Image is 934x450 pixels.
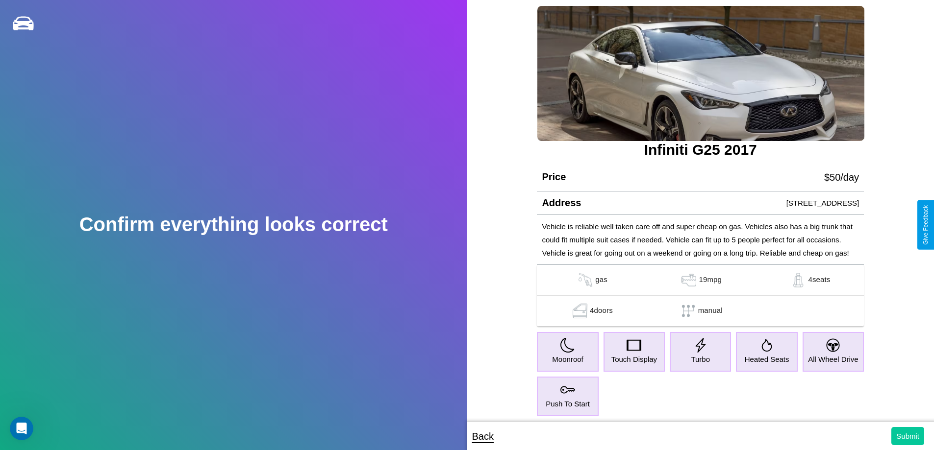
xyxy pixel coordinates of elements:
[576,273,595,287] img: gas
[537,265,864,327] table: simple table
[552,353,583,366] p: Moonroof
[10,417,33,440] iframe: Intercom live chat
[537,142,864,158] h3: Infiniti G25 2017
[808,353,858,366] p: All Wheel Drive
[808,273,830,287] p: 4 seats
[611,353,657,366] p: Touch Display
[595,273,607,287] p: gas
[679,273,699,287] img: gas
[546,397,590,410] p: Push To Start
[922,205,929,245] div: Give Feedback
[788,273,808,287] img: gas
[590,304,613,318] p: 4 doors
[745,353,789,366] p: Heated Seats
[891,427,924,445] button: Submit
[691,353,710,366] p: Turbo
[786,196,859,210] p: [STREET_ADDRESS]
[570,304,590,318] img: gas
[824,168,859,186] p: $ 50 /day
[542,171,566,183] h4: Price
[542,197,581,209] h4: Address
[698,304,723,318] p: manual
[472,427,494,445] p: Back
[699,273,722,287] p: 19 mpg
[542,220,859,260] p: Vehicle is reliable well taken care off and super cheap on gas. Vehicles also has a big trunk tha...
[79,213,388,236] h2: Confirm everything looks correct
